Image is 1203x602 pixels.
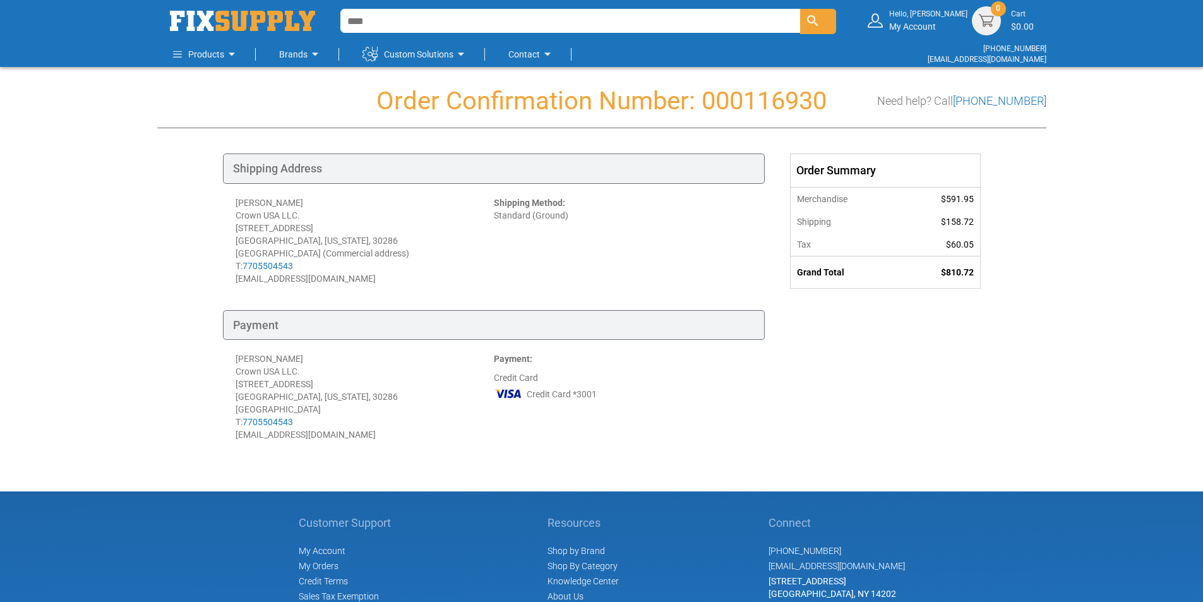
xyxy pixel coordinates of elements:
[362,42,469,67] a: Custom Solutions
[889,9,967,20] small: Hello, [PERSON_NAME]
[548,517,619,529] h5: Resources
[1011,9,1034,20] small: Cart
[494,196,752,285] div: Standard (Ground)
[889,9,967,32] div: My Account
[299,546,345,556] span: My Account
[941,217,974,227] span: $158.72
[953,94,1046,107] a: [PHONE_NUMBER]
[299,576,348,586] span: Credit Terms
[983,44,1046,53] a: [PHONE_NUMBER]
[791,233,901,256] th: Tax
[941,194,974,204] span: $591.95
[236,352,494,441] div: [PERSON_NAME] Crown USA LLC. [STREET_ADDRESS] [GEOGRAPHIC_DATA], [US_STATE], 30286 [GEOGRAPHIC_DA...
[223,154,765,184] div: Shipping Address
[769,546,841,556] a: [PHONE_NUMBER]
[946,239,974,250] span: $60.05
[791,210,901,233] th: Shipping
[769,517,905,529] h5: Connect
[494,352,752,441] div: Credit Card
[494,384,523,403] img: VI
[170,11,315,31] a: store logo
[791,187,901,210] th: Merchandise
[173,42,239,67] a: Products
[299,591,379,601] span: Sales Tax Exemption
[1011,21,1034,32] span: $0.00
[299,517,398,529] h5: Customer Support
[242,417,293,427] a: 7705504543
[548,561,618,571] a: Shop By Category
[494,198,565,208] strong: Shipping Method:
[791,154,980,187] div: Order Summary
[242,261,293,271] a: 7705504543
[996,3,1000,14] span: 0
[548,576,619,586] a: Knowledge Center
[299,561,338,571] span: My Orders
[279,42,323,67] a: Brands
[170,11,315,31] img: Fix Industrial Supply
[548,546,605,556] a: Shop by Brand
[494,354,532,364] strong: Payment:
[877,95,1046,107] h3: Need help? Call
[928,55,1046,64] a: [EMAIL_ADDRESS][DOMAIN_NAME]
[223,310,765,340] div: Payment
[769,576,896,599] span: [STREET_ADDRESS] [GEOGRAPHIC_DATA], NY 14202
[508,42,555,67] a: Contact
[157,87,1046,115] h1: Order Confirmation Number: 000116930
[527,388,597,400] span: Credit Card *3001
[236,196,494,285] div: [PERSON_NAME] Crown USA LLC. [STREET_ADDRESS] [GEOGRAPHIC_DATA], [US_STATE], 30286 [GEOGRAPHIC_DA...
[548,591,584,601] a: About Us
[769,561,905,571] a: [EMAIL_ADDRESS][DOMAIN_NAME]
[941,267,974,277] span: $810.72
[797,267,844,277] strong: Grand Total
